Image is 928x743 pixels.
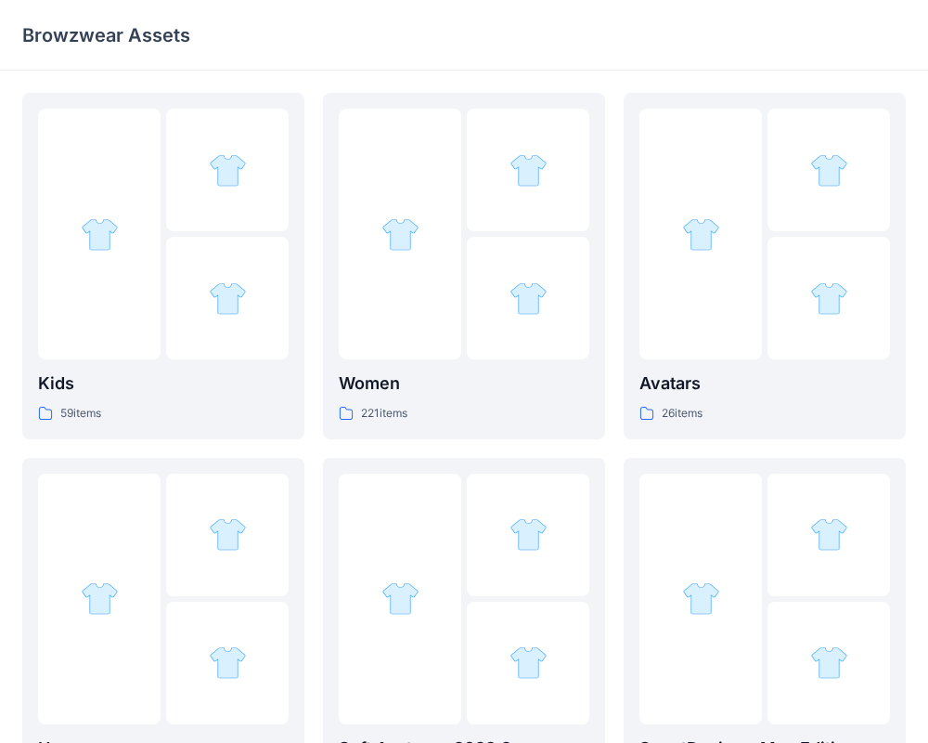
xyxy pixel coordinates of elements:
[209,280,247,318] img: folder 3
[209,644,247,682] img: folder 3
[624,93,906,439] a: folder 1folder 2folder 3Avatars26items
[81,215,119,254] img: folder 1
[381,215,419,254] img: folder 1
[509,644,548,682] img: folder 3
[323,93,605,439] a: folder 1folder 2folder 3Women221items
[22,22,190,48] p: Browzwear Assets
[339,371,589,397] p: Women
[509,515,548,554] img: folder 2
[810,280,848,318] img: folder 3
[810,644,848,682] img: folder 3
[60,404,101,424] p: 59 items
[662,404,702,424] p: 26 items
[22,93,304,439] a: folder 1folder 2folder 3Kids59items
[682,215,720,254] img: folder 1
[682,580,720,618] img: folder 1
[81,580,119,618] img: folder 1
[381,580,419,618] img: folder 1
[810,151,848,189] img: folder 2
[209,151,247,189] img: folder 2
[509,280,548,318] img: folder 3
[361,404,407,424] p: 221 items
[209,515,247,554] img: folder 2
[639,371,890,397] p: Avatars
[810,515,848,554] img: folder 2
[509,151,548,189] img: folder 2
[38,371,289,397] p: Kids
